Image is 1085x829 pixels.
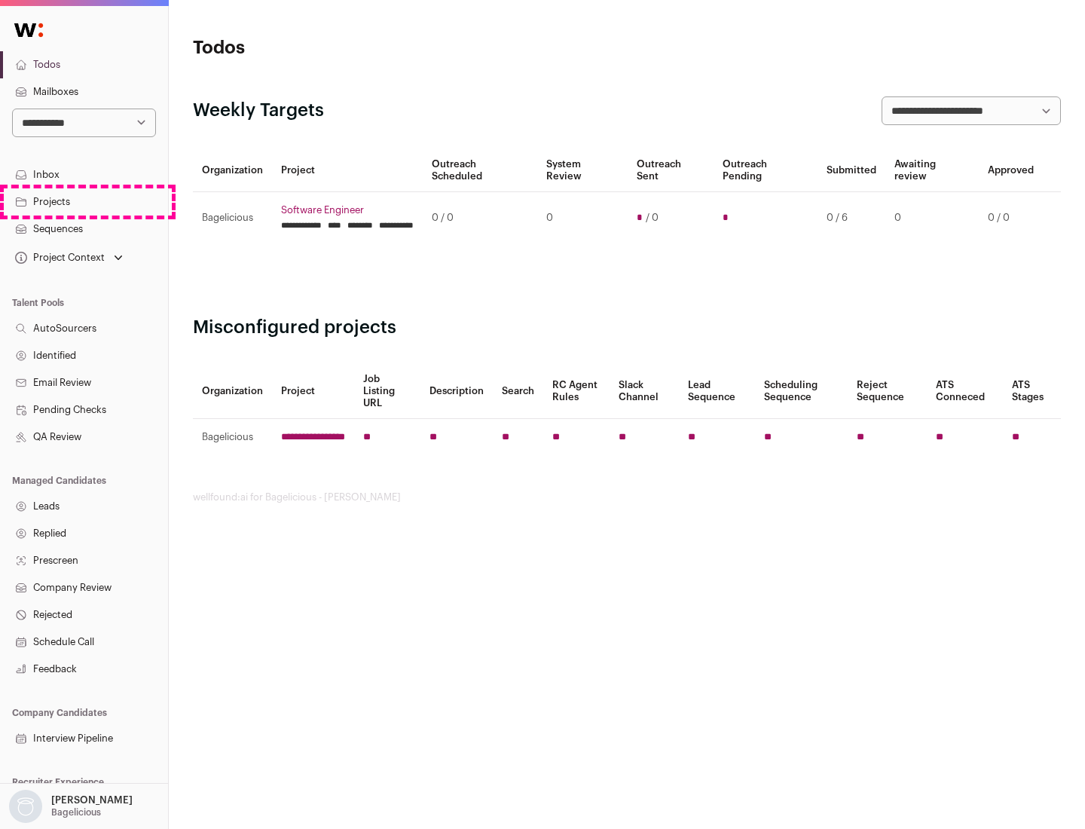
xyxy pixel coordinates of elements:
[848,364,928,419] th: Reject Sequence
[193,36,482,60] h1: Todos
[493,364,543,419] th: Search
[193,419,272,456] td: Bagelicious
[885,192,979,244] td: 0
[714,149,817,192] th: Outreach Pending
[12,252,105,264] div: Project Context
[818,192,885,244] td: 0 / 6
[193,149,272,192] th: Organization
[628,149,714,192] th: Outreach Sent
[193,491,1061,503] footer: wellfound:ai for Bagelicious - [PERSON_NAME]
[979,192,1043,244] td: 0 / 0
[755,364,848,419] th: Scheduling Sequence
[646,212,659,224] span: / 0
[193,192,272,244] td: Bagelicious
[193,316,1061,340] h2: Misconfigured projects
[9,790,42,823] img: nopic.png
[51,806,101,818] p: Bagelicious
[979,149,1043,192] th: Approved
[193,364,272,419] th: Organization
[537,192,627,244] td: 0
[193,99,324,123] h2: Weekly Targets
[272,364,354,419] th: Project
[281,204,414,216] a: Software Engineer
[543,364,609,419] th: RC Agent Rules
[885,149,979,192] th: Awaiting review
[1003,364,1061,419] th: ATS Stages
[818,149,885,192] th: Submitted
[51,794,133,806] p: [PERSON_NAME]
[354,364,420,419] th: Job Listing URL
[420,364,493,419] th: Description
[927,364,1002,419] th: ATS Conneced
[423,192,537,244] td: 0 / 0
[6,790,136,823] button: Open dropdown
[679,364,755,419] th: Lead Sequence
[537,149,627,192] th: System Review
[6,15,51,45] img: Wellfound
[423,149,537,192] th: Outreach Scheduled
[12,247,126,268] button: Open dropdown
[610,364,679,419] th: Slack Channel
[272,149,423,192] th: Project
